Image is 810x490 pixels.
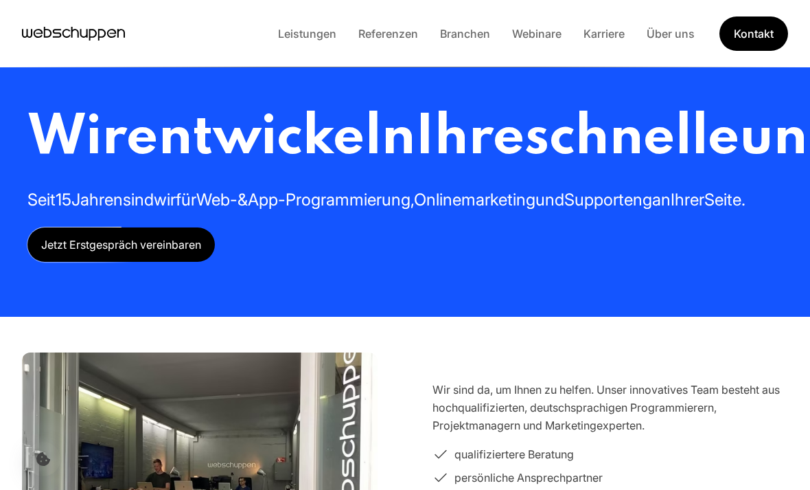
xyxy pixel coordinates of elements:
[26,442,60,476] button: Cookie-Einstellungen öffnen
[56,190,71,210] span: 15
[415,111,524,166] span: Ihre
[454,445,574,463] span: qualifiziertere Beratung
[564,190,624,210] span: Support
[524,111,739,166] span: schnelle
[347,27,429,41] a: Referenzen
[652,190,671,210] span: an
[196,190,238,210] span: Web-
[27,227,215,262] a: Jetzt Erstgespräch vereinbaren
[248,190,414,210] span: App-Programmierung,
[535,190,564,210] span: und
[454,469,603,487] span: persönliche Ansprechpartner
[572,27,636,41] a: Karriere
[123,190,154,210] span: sind
[671,190,704,210] span: Ihrer
[267,27,347,41] a: Leistungen
[154,190,176,210] span: wir
[624,190,652,210] span: eng
[22,23,125,44] a: Hauptseite besuchen
[176,190,196,210] span: für
[27,111,126,166] span: Wir
[414,190,535,210] span: Onlinemarketing
[501,27,572,41] a: Webinare
[429,27,501,41] a: Branchen
[704,190,745,210] span: Seite.
[27,190,56,210] span: Seit
[719,16,788,51] a: Get Started
[636,27,706,41] a: Über uns
[238,190,248,210] span: &
[126,111,415,166] span: entwickeln
[71,190,123,210] span: Jahren
[432,381,788,434] p: Wir sind da, um Ihnen zu helfen. Unser innovatives Team besteht aus hochqualifizierten, deutschsp...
